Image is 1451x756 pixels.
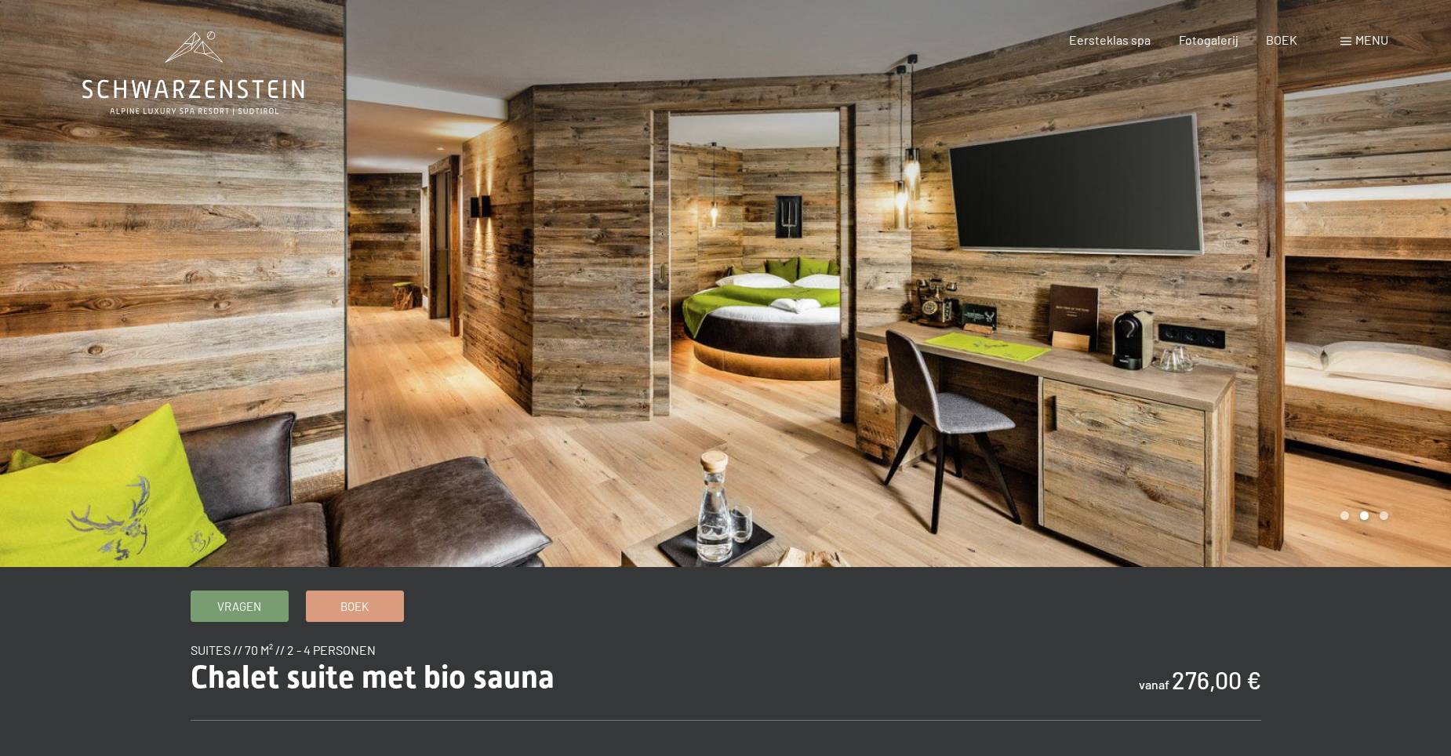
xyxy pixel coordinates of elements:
[191,642,376,657] span: Suites // 70 m² // 2 - 4 personen
[1069,32,1151,47] a: Eersteklas spa
[307,591,403,621] a: Boek
[340,598,369,615] span: Boek
[1179,32,1238,47] a: Fotogalerij
[1139,677,1169,692] span: vanaf
[1172,666,1261,694] b: 276,00 €
[217,598,261,615] span: Vragen
[191,659,555,696] span: Chalet suite met bio sauna
[1355,32,1388,47] span: Menu
[1266,32,1297,47] a: BOEK
[191,591,288,621] a: Vragen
